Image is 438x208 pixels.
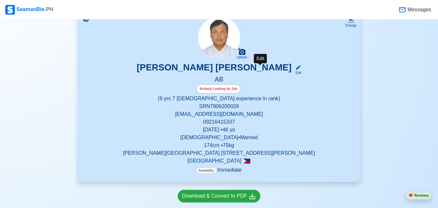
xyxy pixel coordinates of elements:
[86,149,352,157] p: [PERSON_NAME][GEOGRAPHIC_DATA] [STREET_ADDRESS][PERSON_NAME]
[406,191,432,200] button: heartReviews
[86,103,352,110] p: SRN 7906200028
[86,157,352,165] p: [GEOGRAPHIC_DATA]
[345,23,357,28] div: Change
[182,192,256,200] div: Download & Convert to PDF
[86,126,352,134] p: [DATE] • 46 yo
[196,168,216,173] span: Availability
[5,5,15,15] img: Logo
[406,6,431,14] span: Messages
[196,166,242,174] p: Immediate
[86,118,352,126] p: 09216415337
[196,84,240,93] div: Actively Looking for Job
[5,5,53,15] div: SeamanBio
[86,95,352,103] p: (9 yrs 7 [DEMOGRAPHIC_DATA] experience in rank)
[86,141,352,149] p: 174 cm • 75 kg
[237,55,247,59] div: Upload
[178,190,260,202] a: Download & Convert to PDF
[293,70,301,75] div: Edit
[254,54,267,63] div: Edit
[86,134,352,141] p: [DEMOGRAPHIC_DATA] • Married
[45,6,53,12] span: .PH
[86,110,352,118] p: [EMAIL_ADDRESS][DOMAIN_NAME]
[243,158,251,164] span: 🇵🇭
[408,193,413,197] span: heart
[137,62,292,75] h3: [PERSON_NAME] [PERSON_NAME]
[86,75,352,84] h5: AB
